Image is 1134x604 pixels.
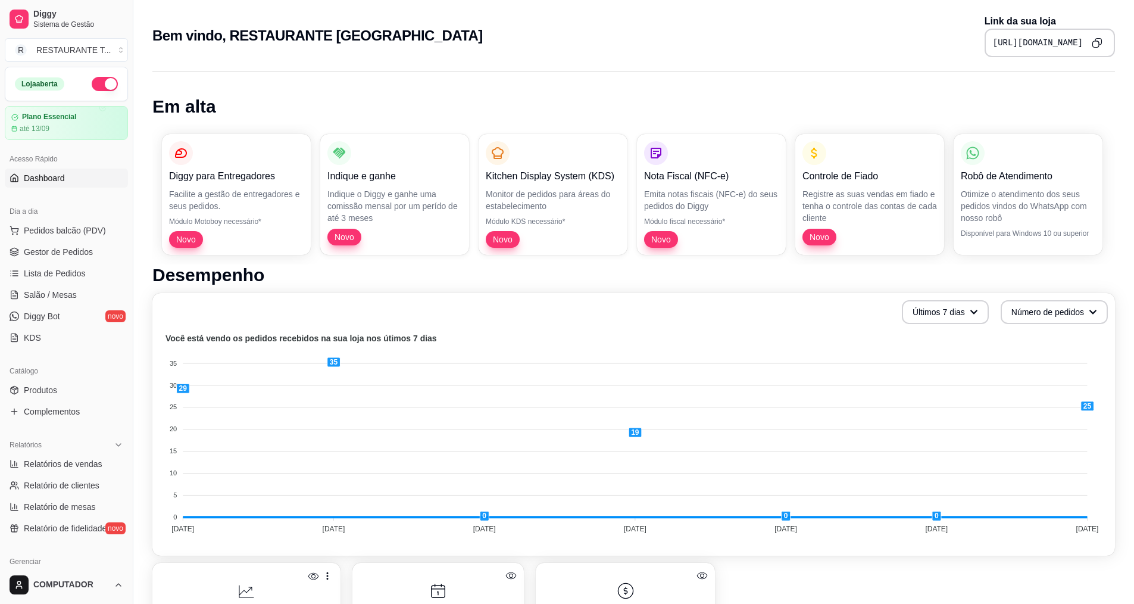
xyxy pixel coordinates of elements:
[92,77,118,91] button: Alterar Status
[5,307,128,326] a: Diggy Botnovo
[5,242,128,261] a: Gestor de Pedidos
[169,188,304,212] p: Facilite a gestão de entregadores e seus pedidos.
[15,44,27,56] span: R
[637,134,786,255] button: Nota Fiscal (NFC-e)Emita notas fiscais (NFC-e) do seus pedidos do DiggyMódulo fiscal necessário*Novo
[5,454,128,474] a: Relatórios de vendas
[5,38,128,62] button: Select a team
[644,188,779,212] p: Emita notas fiscais (NFC-e) do seus pedidos do Diggy
[24,172,65,184] span: Dashboard
[33,580,109,590] span: COMPUTADOR
[173,491,177,499] tspan: 5
[5,362,128,381] div: Catálogo
[33,9,123,20] span: Diggy
[170,403,177,410] tspan: 25
[5,5,128,33] a: DiggySistema de Gestão
[24,458,102,470] span: Relatórios de vendas
[1088,33,1107,52] button: Copy to clipboard
[5,169,128,188] a: Dashboard
[1076,525,1099,533] tspan: [DATE]
[171,525,194,533] tspan: [DATE]
[5,402,128,421] a: Complementos
[170,425,177,432] tspan: 20
[24,225,106,236] span: Pedidos balcão (PDV)
[330,231,359,243] span: Novo
[644,169,779,183] p: Nota Fiscal (NFC-e)
[24,246,93,258] span: Gestor de Pedidos
[170,360,177,367] tspan: 35
[5,552,128,571] div: Gerenciar
[473,525,496,533] tspan: [DATE]
[24,289,77,301] span: Salão / Mesas
[5,476,128,495] a: Relatório de clientes
[624,525,646,533] tspan: [DATE]
[170,447,177,454] tspan: 15
[5,497,128,516] a: Relatório de mesas
[24,501,96,513] span: Relatório de mesas
[170,382,177,389] tspan: 30
[961,229,1095,238] p: Disponível para Windows 10 ou superior
[24,384,57,396] span: Produtos
[24,267,86,279] span: Lista de Pedidos
[152,264,1115,286] h1: Desempenho
[5,106,128,140] a: Plano Essencialaté 13/09
[486,217,620,226] p: Módulo KDS necessário*
[802,188,937,224] p: Registre as suas vendas em fiado e tenha o controle das contas de cada cliente
[961,188,1095,224] p: Otimize o atendimento dos seus pedidos vindos do WhatsApp com nosso robô
[323,525,345,533] tspan: [DATE]
[327,188,462,224] p: Indique o Diggy e ganhe uma comissão mensal por um perído de até 3 meses
[954,134,1102,255] button: Robô de AtendimentoOtimize o atendimento dos seus pedidos vindos do WhatsApp com nosso robôDispon...
[169,217,304,226] p: Módulo Motoboy necessário*
[15,77,64,91] div: Loja aberta
[152,96,1115,117] h1: Em alta
[22,113,76,122] article: Plano Essencial
[479,134,627,255] button: Kitchen Display System (KDS)Monitor de pedidos para áreas do estabelecimentoMódulo KDS necessário...
[486,169,620,183] p: Kitchen Display System (KDS)
[24,406,80,418] span: Complementos
[173,513,177,521] tspan: 0
[170,469,177,477] tspan: 10
[795,134,944,255] button: Controle de FiadoRegistre as suas vendas em fiado e tenha o controle das contas de cada clienteNovo
[5,285,128,304] a: Salão / Mesas
[985,14,1115,29] p: Link da sua loja
[33,20,123,29] span: Sistema de Gestão
[5,571,128,599] button: COMPUTADOR
[10,440,42,450] span: Relatórios
[805,231,834,243] span: Novo
[646,233,676,245] span: Novo
[5,150,128,169] div: Acesso Rápido
[1001,300,1108,324] button: Número de pedidos
[5,264,128,283] a: Lista de Pedidos
[5,328,128,347] a: KDS
[320,134,469,255] button: Indique e ganheIndique o Diggy e ganhe uma comissão mensal por um perído de até 3 mesesNovo
[36,44,111,56] div: RESTAURANTE T ...
[993,37,1083,49] pre: [URL][DOMAIN_NAME]
[5,202,128,221] div: Dia a dia
[24,480,99,491] span: Relatório de clientes
[774,525,797,533] tspan: [DATE]
[169,169,304,183] p: Diggy para Entregadores
[24,522,107,534] span: Relatório de fidelidade
[644,217,779,226] p: Módulo fiscal necessário*
[171,233,201,245] span: Novo
[24,332,41,344] span: KDS
[5,221,128,240] button: Pedidos balcão (PDV)
[486,188,620,212] p: Monitor de pedidos para áreas do estabelecimento
[925,525,948,533] tspan: [DATE]
[20,124,49,133] article: até 13/09
[5,519,128,538] a: Relatório de fidelidadenovo
[24,310,60,322] span: Diggy Bot
[165,334,437,343] text: Você está vendo os pedidos recebidos na sua loja nos útimos 7 dias
[802,169,937,183] p: Controle de Fiado
[961,169,1095,183] p: Robô de Atendimento
[162,134,311,255] button: Diggy para EntregadoresFacilite a gestão de entregadores e seus pedidos.Módulo Motoboy necessário...
[488,233,517,245] span: Novo
[5,381,128,400] a: Produtos
[327,169,462,183] p: Indique e ganhe
[152,26,483,45] h2: Bem vindo, RESTAURANTE [GEOGRAPHIC_DATA]
[902,300,989,324] button: Últimos 7 dias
